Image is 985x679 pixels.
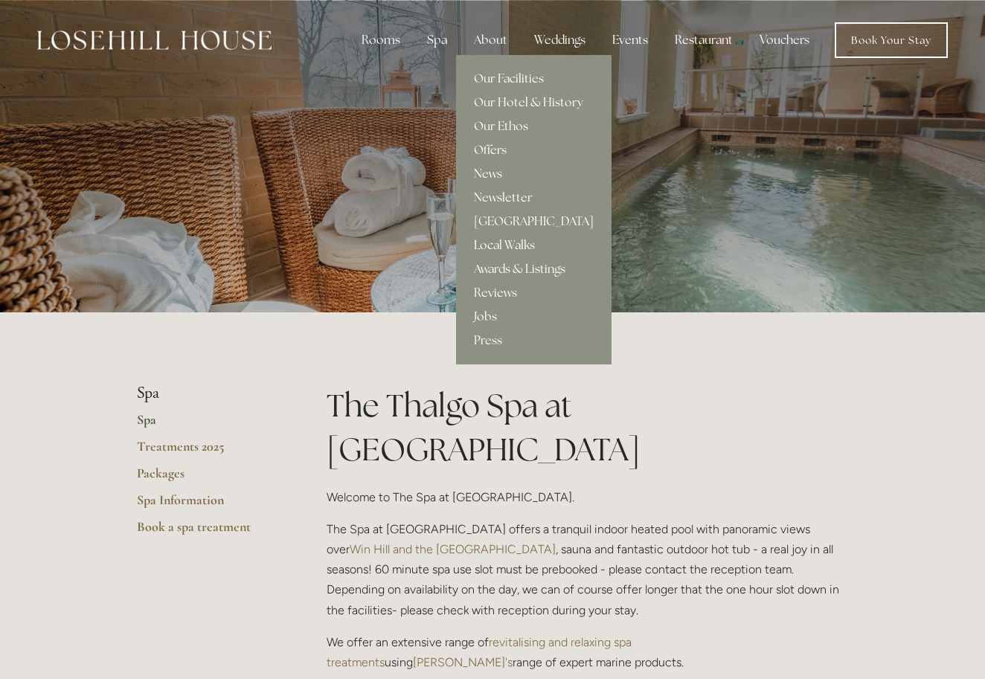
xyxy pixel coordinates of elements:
a: Packages [137,465,279,492]
div: About [462,25,519,55]
a: Our Ethos [456,115,612,138]
a: Book a spa treatment [137,518,279,545]
div: Rooms [350,25,412,55]
a: [PERSON_NAME]'s [413,655,513,669]
img: Losehill House [37,30,272,50]
a: Spa [137,411,279,438]
p: Welcome to The Spa at [GEOGRAPHIC_DATA]. [327,487,848,507]
h1: The Thalgo Spa at [GEOGRAPHIC_DATA] [327,384,848,472]
a: Spa Information [137,492,279,518]
a: Our Facilities [456,67,612,91]
div: Weddings [522,25,597,55]
a: Treatments 2025 [137,438,279,465]
a: Newsletter [456,186,612,210]
p: We offer an extensive range of using range of expert marine products. [327,632,848,672]
a: Awards & Listings [456,257,612,281]
a: Win Hill and the [GEOGRAPHIC_DATA] [350,542,556,556]
a: Vouchers [748,25,821,55]
a: [GEOGRAPHIC_DATA] [456,210,612,234]
div: Events [600,25,660,55]
div: Spa [415,25,459,55]
a: Our Hotel & History [456,91,612,115]
p: The Spa at [GEOGRAPHIC_DATA] offers a tranquil indoor heated pool with panoramic views over , sau... [327,519,848,620]
a: Reviews [456,281,612,305]
a: Book Your Stay [835,22,948,58]
a: Offers [456,138,612,162]
a: Local Walks [456,234,612,257]
a: Jobs [456,305,612,329]
a: News [456,162,612,186]
div: Restaurant [663,25,745,55]
li: Spa [137,384,279,403]
a: Press [456,329,612,353]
